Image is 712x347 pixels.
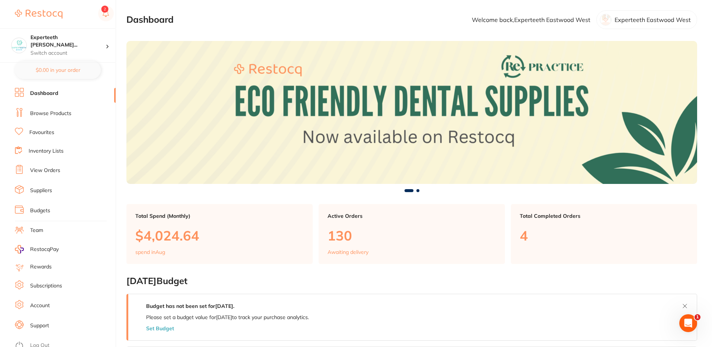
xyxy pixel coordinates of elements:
h4: Experteeth Eastwood West [30,34,106,48]
h2: [DATE] Budget [126,276,697,286]
span: RestocqPay [30,246,59,253]
img: RestocqPay [15,245,24,254]
p: Please set a budget value for [DATE] to track your purchase analytics. [146,314,309,320]
p: spend in Aug [135,249,165,255]
a: Active Orders130Awaiting delivery [319,204,505,264]
img: Restocq Logo [15,10,62,19]
p: Experteeth Eastwood West [615,16,691,23]
button: $0.00 in your order [15,61,101,79]
a: Rewards [30,263,52,271]
a: Suppliers [30,187,52,194]
p: 4 [520,228,688,243]
a: Account [30,302,50,309]
p: $4,024.64 [135,228,304,243]
span: 1 [695,314,700,320]
p: Switch account [30,50,106,57]
a: Total Completed Orders4 [511,204,697,264]
p: Active Orders [328,213,496,219]
a: View Orders [30,167,60,174]
p: Awaiting delivery [328,249,368,255]
a: Total Spend (Monthly)$4,024.64spend inAug [126,204,313,264]
a: Browse Products [30,110,71,117]
p: Total Spend (Monthly) [135,213,304,219]
a: Support [30,322,49,330]
button: Set Budget [146,325,174,331]
strong: Budget has not been set for [DATE] . [146,303,234,309]
a: Subscriptions [30,282,62,290]
img: Dashboard [126,41,697,184]
p: Total Completed Orders [520,213,688,219]
iframe: Intercom live chat [679,314,697,332]
img: Experteeth Eastwood West [12,38,26,53]
h2: Dashboard [126,15,174,25]
a: Favourites [29,129,54,136]
a: Team [30,227,43,234]
p: Welcome back, Experteeth Eastwood West [472,16,590,23]
a: RestocqPay [15,245,59,254]
a: Restocq Logo [15,6,62,23]
a: Dashboard [30,90,58,97]
a: Budgets [30,207,50,214]
p: 130 [328,228,496,243]
a: Inventory Lists [29,147,64,155]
